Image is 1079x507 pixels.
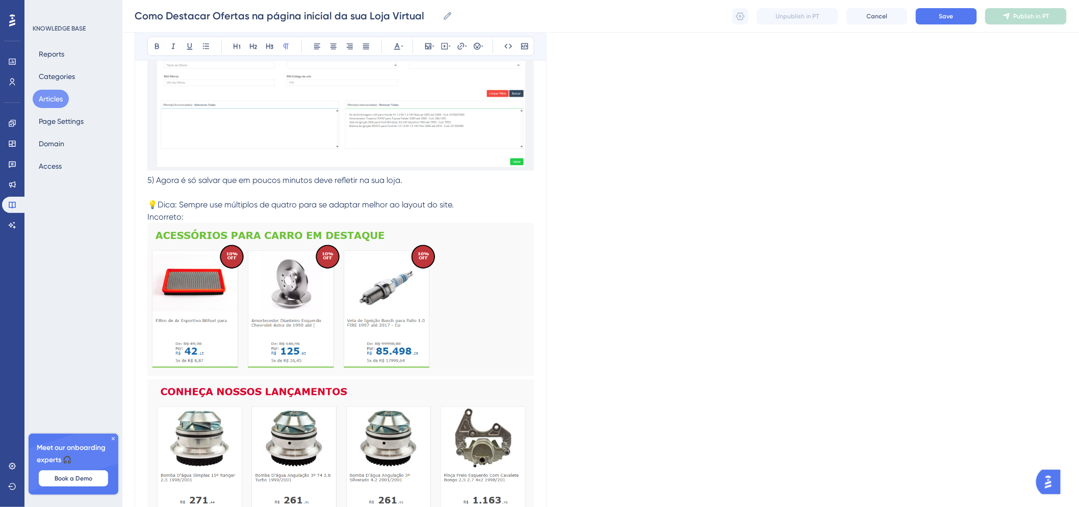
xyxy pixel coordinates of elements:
button: Reports [33,45,70,63]
button: Publish in PT [985,8,1067,24]
iframe: UserGuiding AI Assistant Launcher [1036,467,1067,497]
button: Save [916,8,977,24]
span: Unpublish in PT [776,12,819,20]
button: Articles [33,90,69,108]
button: Domain [33,135,70,153]
div: KNOWLEDGE BASE [33,24,86,33]
span: Publish in PT [1014,12,1049,20]
span: 5) Agora é só salvar que em poucos minutos deve refletir na sua loja. [147,175,402,185]
button: Cancel [846,8,908,24]
button: Categories [33,67,81,86]
button: Page Settings [33,112,90,130]
span: Save [939,12,954,20]
span: Cancel [867,12,888,20]
span: 💡Dica: Sempre use múltiplos de quatro para se adaptar melhor ao layout do site. [147,200,454,209]
span: Incorreto: [147,212,184,222]
span: Book a Demo [55,474,92,483]
input: Article Name [135,9,439,23]
button: Access [33,157,68,175]
span: Meet our onboarding experts 🎧 [37,442,110,466]
button: Book a Demo [39,470,108,487]
button: Unpublish in PT [757,8,838,24]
